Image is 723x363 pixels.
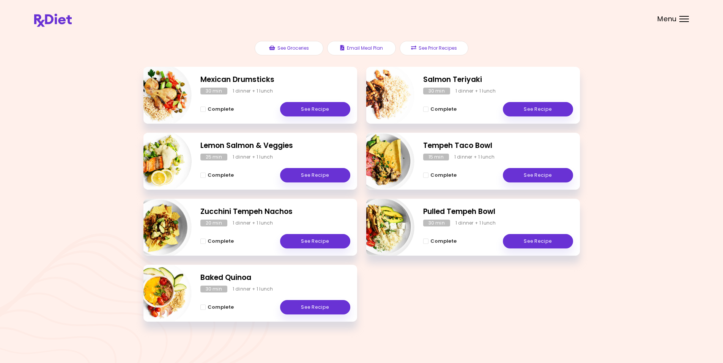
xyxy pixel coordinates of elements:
button: Email Meal Plan [327,41,396,55]
div: 1 dinner + 1 lunch [233,220,273,226]
img: Info - Baked Quinoa [129,262,192,325]
h2: Tempeh Taco Bowl [423,140,573,151]
img: Info - Zucchini Tempeh Nachos [129,196,192,259]
span: Complete [208,238,234,244]
img: RxDiet [34,14,72,27]
h2: Baked Quinoa [200,272,350,283]
h2: Pulled Tempeh Bowl [423,206,573,217]
div: 15 min [423,154,449,160]
span: Complete [208,304,234,310]
img: Info - Tempeh Taco Bowl [351,130,414,193]
button: Complete - Pulled Tempeh Bowl [423,237,457,246]
div: 30 min [423,220,450,226]
span: Complete [208,106,234,112]
div: 30 min [200,286,227,292]
div: 1 dinner + 1 lunch [454,154,495,160]
h2: Mexican Drumsticks [200,74,350,85]
button: Complete - Zucchini Tempeh Nachos [200,237,234,246]
button: Complete - Mexican Drumsticks [200,105,234,114]
span: Complete [430,106,457,112]
button: See Prior Recipes [400,41,468,55]
a: See Recipe - Lemon Salmon & Veggies [280,168,350,182]
div: 1 dinner + 1 lunch [233,286,273,292]
div: 1 dinner + 1 lunch [233,88,273,94]
h2: Lemon Salmon & Veggies [200,140,350,151]
img: Info - Lemon Salmon & Veggies [129,130,192,193]
a: See Recipe - Zucchini Tempeh Nachos [280,234,350,248]
div: 1 dinner + 1 lunch [455,88,496,94]
img: Info - Salmon Teriyaki [351,64,414,127]
h2: Zucchini Tempeh Nachos [200,206,350,217]
button: Complete - Salmon Teriyaki [423,105,457,114]
div: 30 min [423,88,450,94]
div: 25 min [200,154,227,160]
div: 20 min [200,220,227,226]
button: Complete - Lemon Salmon & Veggies [200,171,234,180]
span: Menu [657,16,677,22]
a: See Recipe - Mexican Drumsticks [280,102,350,116]
div: 1 dinner + 1 lunch [233,154,273,160]
h2: Salmon Teriyaki [423,74,573,85]
span: Complete [430,172,457,178]
a: See Recipe - Tempeh Taco Bowl [503,168,573,182]
img: Info - Pulled Tempeh Bowl [351,196,414,259]
button: Complete - Baked Quinoa [200,303,234,312]
div: 1 dinner + 1 lunch [455,220,496,226]
img: Info - Mexican Drumsticks [129,64,192,127]
button: Complete - Tempeh Taco Bowl [423,171,457,180]
div: 30 min [200,88,227,94]
a: See Recipe - Pulled Tempeh Bowl [503,234,573,248]
button: See Groceries [255,41,323,55]
a: See Recipe - Salmon Teriyaki [503,102,573,116]
span: Complete [208,172,234,178]
span: Complete [430,238,457,244]
a: See Recipe - Baked Quinoa [280,300,350,314]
